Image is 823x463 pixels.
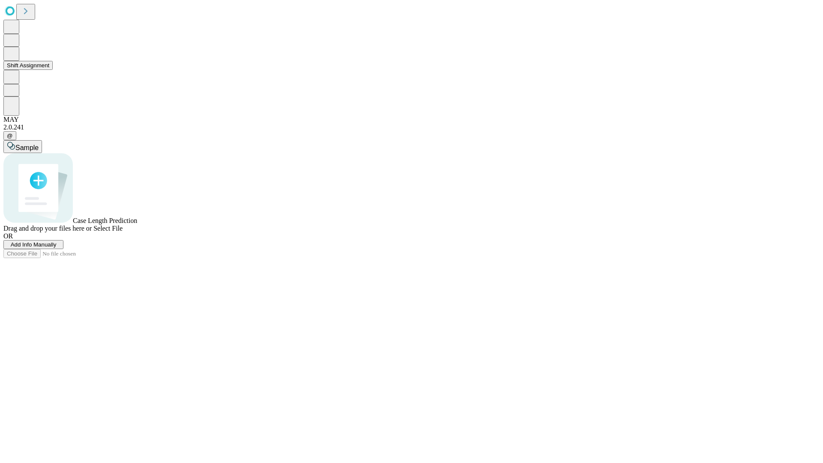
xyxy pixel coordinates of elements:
[3,225,92,232] span: Drag and drop your files here or
[3,232,13,240] span: OR
[3,116,820,123] div: MAY
[93,225,123,232] span: Select File
[3,240,63,249] button: Add Info Manually
[3,123,820,131] div: 2.0.241
[73,217,137,224] span: Case Length Prediction
[11,241,57,248] span: Add Info Manually
[3,140,42,153] button: Sample
[7,132,13,139] span: @
[3,61,53,70] button: Shift Assignment
[3,131,16,140] button: @
[15,144,39,151] span: Sample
